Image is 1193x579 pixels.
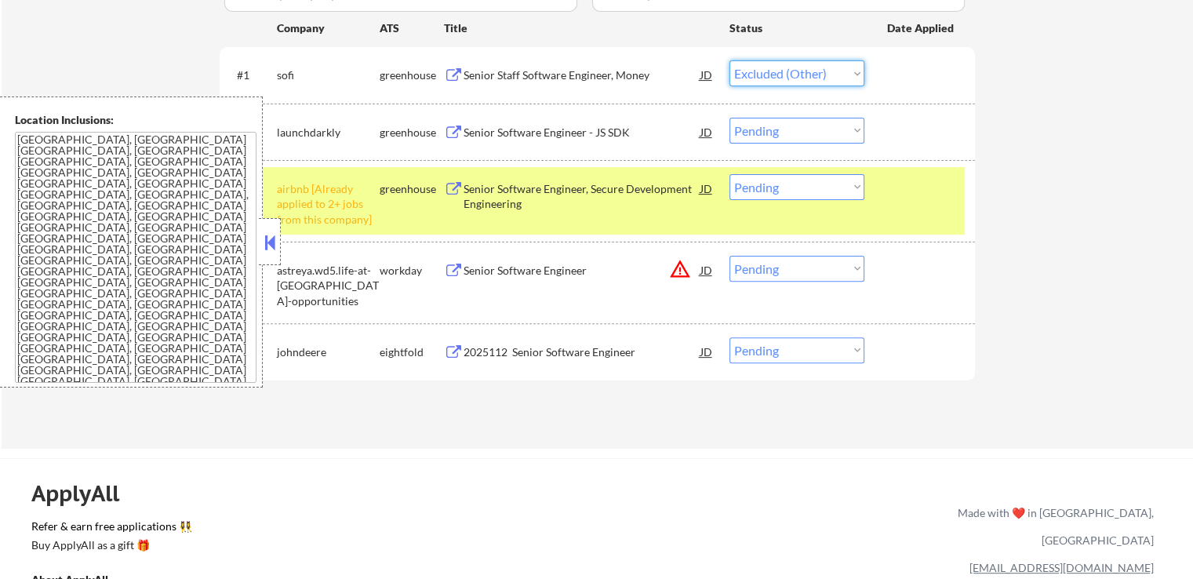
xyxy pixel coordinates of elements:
div: Company [277,20,380,36]
div: astreya.wd5.life-at-[GEOGRAPHIC_DATA]-opportunities [277,263,380,309]
div: JD [699,174,715,202]
div: Location Inclusions: [15,112,256,128]
a: Refer & earn free applications 👯‍♀️ [31,521,630,537]
div: JD [699,337,715,366]
div: JD [699,118,715,146]
div: greenhouse [380,181,444,197]
div: sofi [277,67,380,83]
div: Senior Software Engineer, Secure Development Engineering [464,181,700,212]
div: Date Applied [887,20,956,36]
div: 2025112 Senior Software Engineer [464,344,700,360]
div: ATS [380,20,444,36]
div: airbnb [Already applied to 2+ jobs from this company] [277,181,380,228]
div: Senior Software Engineer - JS SDK [464,125,700,140]
div: ApplyAll [31,480,137,507]
div: Senior Staff Software Engineer, Money [464,67,700,83]
div: greenhouse [380,125,444,140]
div: workday [380,263,444,279]
div: Senior Software Engineer [464,263,700,279]
div: Status [729,13,864,42]
a: Buy ApplyAll as a gift 🎁 [31,537,188,557]
div: JD [699,60,715,89]
a: [EMAIL_ADDRESS][DOMAIN_NAME] [969,561,1154,574]
div: launchdarkly [277,125,380,140]
div: Title [444,20,715,36]
div: greenhouse [380,67,444,83]
div: JD [699,256,715,284]
div: johndeere [277,344,380,360]
button: warning_amber [669,258,691,280]
div: Buy ApplyAll as a gift 🎁 [31,540,188,551]
div: Made with ❤️ in [GEOGRAPHIC_DATA], [GEOGRAPHIC_DATA] [951,499,1154,554]
div: eightfold [380,344,444,360]
div: #1 [237,67,264,83]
